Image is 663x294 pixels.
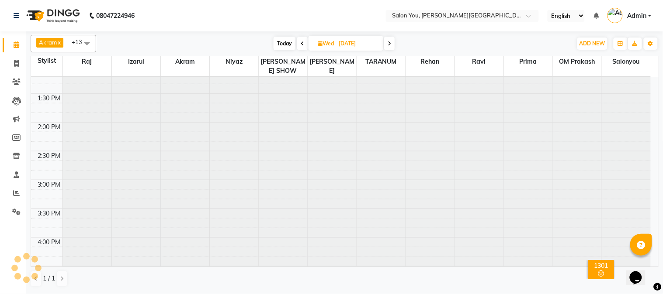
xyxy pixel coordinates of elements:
[96,3,135,28] b: 08047224946
[36,94,62,103] div: 1:30 PM
[607,8,623,23] img: Admin
[627,11,646,21] span: Admin
[504,56,552,67] span: prima
[210,56,258,67] span: Niyaz
[577,38,607,50] button: ADD NEW
[43,274,55,283] span: 1 / 1
[336,37,380,50] input: 2025-09-03
[22,3,82,28] img: logo
[161,56,209,67] span: Akram
[357,56,405,67] span: TARANUM
[36,238,62,247] div: 4:00 PM
[112,56,160,67] span: Izarul
[455,56,503,67] span: ravi
[31,56,62,65] div: Stylist
[602,56,651,67] span: salonyou
[590,262,613,270] div: 1301
[316,40,336,47] span: Wed
[36,123,62,132] div: 2:00 PM
[259,56,307,76] span: [PERSON_NAME] SHOW
[36,151,62,161] div: 2:30 PM
[274,37,295,50] span: Today
[57,39,61,46] a: x
[406,56,455,67] span: rehan
[36,209,62,218] div: 3:30 PM
[626,259,654,285] iframe: chat widget
[36,180,62,189] div: 3:00 PM
[63,56,111,67] span: raj
[72,38,89,45] span: +13
[580,40,605,47] span: ADD NEW
[39,39,57,46] span: Akram
[553,56,601,67] span: OM Prakash
[308,56,356,76] span: [PERSON_NAME]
